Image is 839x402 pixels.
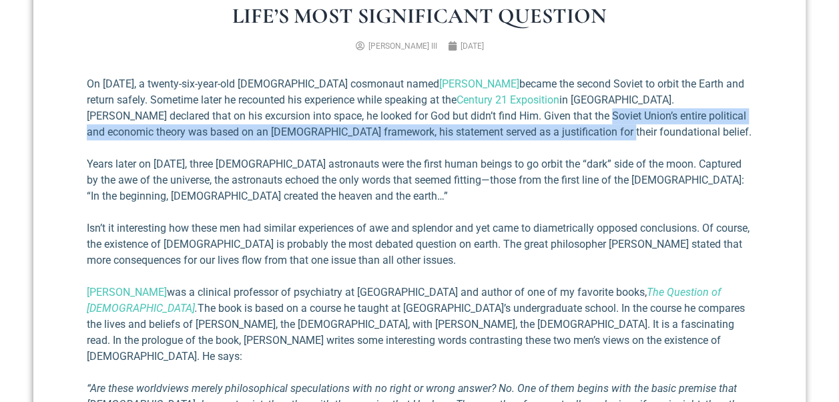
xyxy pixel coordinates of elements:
a: [PERSON_NAME] [439,77,519,90]
span: [PERSON_NAME] III [368,41,437,51]
time: [DATE] [461,41,484,51]
a: [DATE] [448,40,484,52]
p: Years later on [DATE], three [DEMOGRAPHIC_DATA] astronauts were the first human beings to go orbi... [87,156,752,204]
p: was a clinical professor of psychiatry at [GEOGRAPHIC_DATA] and author of one of my favorite book... [87,284,752,365]
h1: Life’s Most Significant Question [87,5,752,27]
a: [PERSON_NAME] [87,286,167,298]
p: On [DATE], a twenty-six-year-old [DEMOGRAPHIC_DATA] cosmonaut named became the second Soviet to o... [87,76,752,140]
a: Century 21 Exposition [457,93,559,106]
p: Isn’t it interesting how these men had similar experiences of awe and splendor and yet came to di... [87,220,752,268]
